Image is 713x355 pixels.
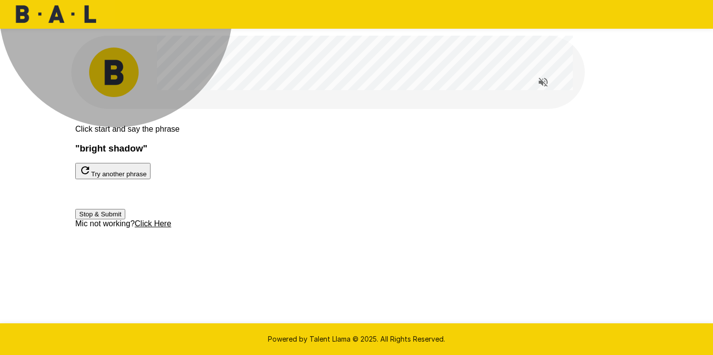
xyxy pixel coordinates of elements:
[533,72,553,92] button: Read questions aloud
[75,163,151,179] button: Try another phrase
[75,219,135,228] span: Mic not working?
[89,48,139,97] img: bal_avatar.png
[75,143,638,154] h3: " bright shadow "
[135,219,171,228] u: Click Here
[75,209,125,219] button: Stop & Submit
[12,334,701,344] p: Powered by Talent Llama © 2025. All Rights Reserved.
[75,125,638,134] p: Click start and say the phrase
